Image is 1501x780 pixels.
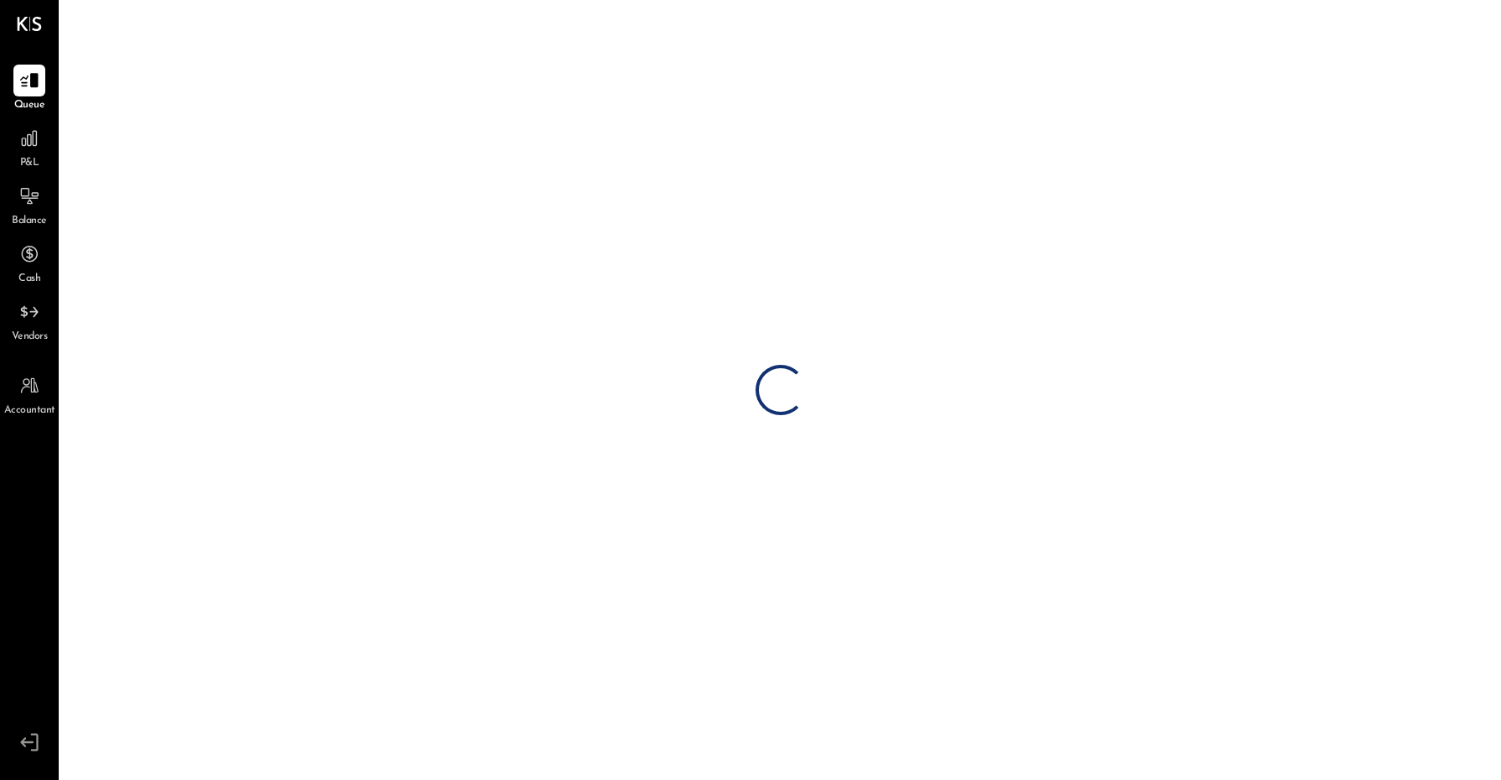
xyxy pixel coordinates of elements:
span: Vendors [12,330,48,345]
a: Queue [1,65,58,113]
span: Cash [18,272,40,287]
span: Accountant [4,403,55,419]
a: Accountant [1,370,58,419]
span: P&L [20,156,39,171]
a: Vendors [1,296,58,345]
span: Queue [14,98,45,113]
a: P&L [1,122,58,171]
span: Balance [12,214,47,229]
a: Cash [1,238,58,287]
a: Balance [1,180,58,229]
